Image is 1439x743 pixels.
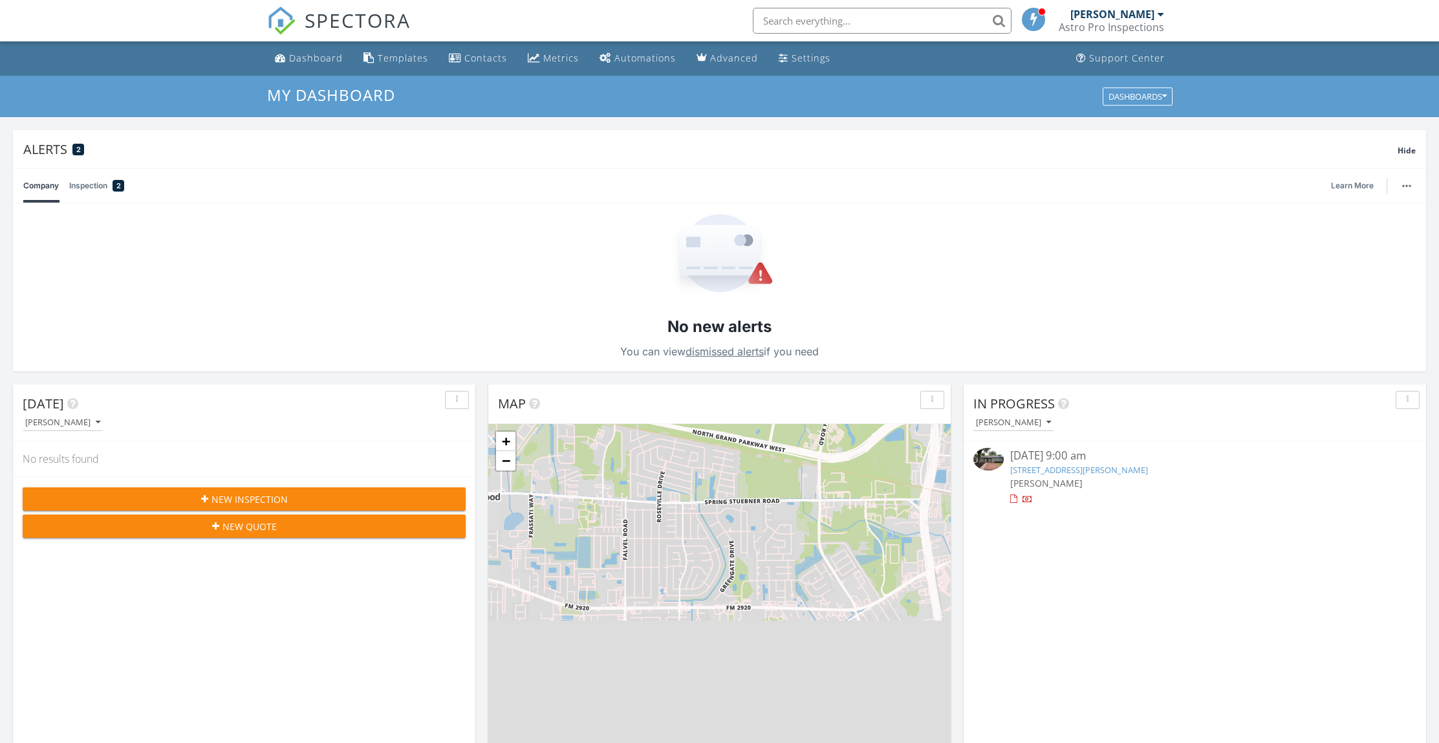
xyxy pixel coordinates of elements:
[116,179,121,192] span: 2
[543,52,579,64] div: Metrics
[1059,21,1164,34] div: Astro Pro Inspections
[222,520,277,533] span: New Quote
[1010,448,1379,464] div: [DATE] 9:00 am
[267,84,395,105] span: My Dashboard
[1010,477,1083,489] span: [PERSON_NAME]
[69,169,124,203] a: Inspection
[667,316,772,338] h2: No new alerts
[1103,87,1173,105] button: Dashboards
[976,418,1051,427] div: [PERSON_NAME]
[496,451,515,471] a: Zoom out
[23,395,64,412] span: [DATE]
[753,8,1012,34] input: Search everything...
[305,6,411,34] span: SPECTORA
[614,52,676,64] div: Automations
[289,52,343,64] div: Dashboard
[498,395,526,412] span: Map
[25,418,100,427] div: [PERSON_NAME]
[444,47,512,71] a: Contacts
[666,214,774,295] img: Empty State
[23,515,466,538] button: New Quote
[1089,52,1165,64] div: Support Center
[1010,464,1148,476] a: [STREET_ADDRESS][PERSON_NAME]
[1109,92,1167,101] div: Dashboards
[1331,179,1381,192] a: Learn More
[378,52,428,64] div: Templates
[774,47,836,71] a: Settings
[523,47,584,71] a: Metrics
[973,448,1416,505] a: [DATE] 9:00 am [STREET_ADDRESS][PERSON_NAME] [PERSON_NAME]
[23,487,466,511] button: New Inspection
[23,169,59,203] a: Company
[13,441,475,476] div: No results found
[23,414,103,432] button: [PERSON_NAME]
[267,6,296,35] img: The Best Home Inspection Software - Spectora
[691,47,763,71] a: Advanced
[594,47,681,71] a: Automations (Basic)
[973,414,1054,432] button: [PERSON_NAME]
[267,17,411,45] a: SPECTORA
[464,52,507,64] div: Contacts
[1398,145,1416,156] span: Hide
[1402,184,1411,187] img: ellipsis-632cfdd7c38ec3a7d453.svg
[270,47,348,71] a: Dashboard
[620,342,819,360] p: You can view if you need
[973,395,1055,412] span: In Progress
[686,345,764,358] a: dismissed alerts
[358,47,433,71] a: Templates
[496,432,515,451] a: Zoom in
[1070,8,1154,21] div: [PERSON_NAME]
[211,493,288,506] span: New Inspection
[792,52,830,64] div: Settings
[23,140,1398,158] div: Alerts
[710,52,758,64] div: Advanced
[973,448,1004,471] img: 9373301%2Freports%2F35bb82c9-6999-40e5-96c5-1b4a3a6c87c3%2Fcover_photos%2F8YupgbPo530kbpEjTFUX%2F...
[1071,47,1170,71] a: Support Center
[76,145,81,154] span: 2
